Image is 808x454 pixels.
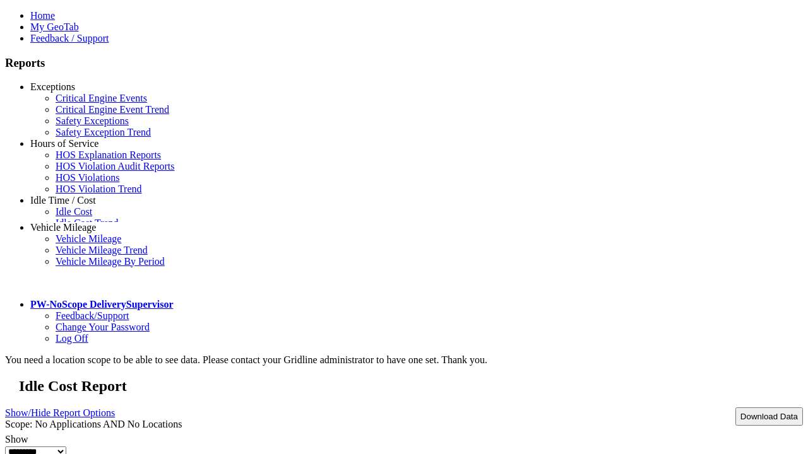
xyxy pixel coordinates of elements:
a: Exceptions [30,81,75,92]
a: Home [30,10,55,21]
a: HOS Explanation Reports [56,149,161,160]
a: Vehicle Mileage By Period [56,256,165,267]
a: My GeoTab [30,21,79,32]
a: Idle Time / Cost [30,195,96,206]
a: Vehicle Mileage Trend [56,245,148,255]
h3: Reports [5,56,803,70]
a: Critical Engine Event Trend [56,104,169,115]
a: Safety Exception Trend [56,127,151,137]
a: Change Your Password [56,322,150,332]
a: Feedback/Support [56,310,129,321]
h2: Idle Cost Report [19,378,803,395]
span: Scope: No Applications AND No Locations [5,419,182,429]
a: Hours of Service [30,138,98,149]
a: Safety Exceptions [56,115,129,126]
a: Log Off [56,333,88,344]
a: Critical Engine Events [56,93,147,103]
a: HOS Violation Audit Reports [56,161,175,172]
a: HOS Violation Trend [56,183,142,194]
div: You need a location scope to be able to see data. Please contact your Gridline administrator to h... [5,354,803,366]
a: Vehicle Mileage [30,222,96,233]
a: Idle Cost Trend [56,218,119,228]
a: PW-NoScope DeliverySupervisor [30,299,173,310]
a: Feedback / Support [30,33,109,44]
button: Download Data [735,407,803,426]
a: Show/Hide Report Options [5,404,115,421]
a: Idle Cost [56,206,92,217]
label: Show [5,434,28,445]
a: HOS Violations [56,172,119,183]
a: Vehicle Mileage [56,233,121,244]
